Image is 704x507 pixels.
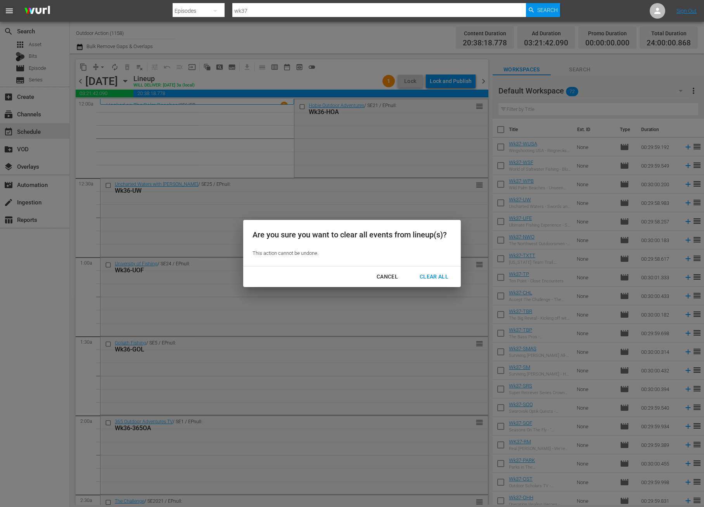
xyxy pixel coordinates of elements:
[413,272,455,282] div: Clear All
[253,250,447,257] p: This action cannot be undone.
[537,3,558,17] span: Search
[676,8,697,14] a: Sign Out
[367,270,407,284] button: Cancel
[19,2,56,20] img: ans4CAIJ8jUAAAAAAAAAAAAAAAAAAAAAAAAgQb4GAAAAAAAAAAAAAAAAAAAAAAAAJMjXAAAAAAAAAAAAAAAAAAAAAAAAgAT5G...
[253,229,447,241] div: Are you sure you want to clear all events from lineup(s)?
[370,272,404,282] div: Cancel
[410,270,458,284] button: Clear All
[5,6,14,16] span: menu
